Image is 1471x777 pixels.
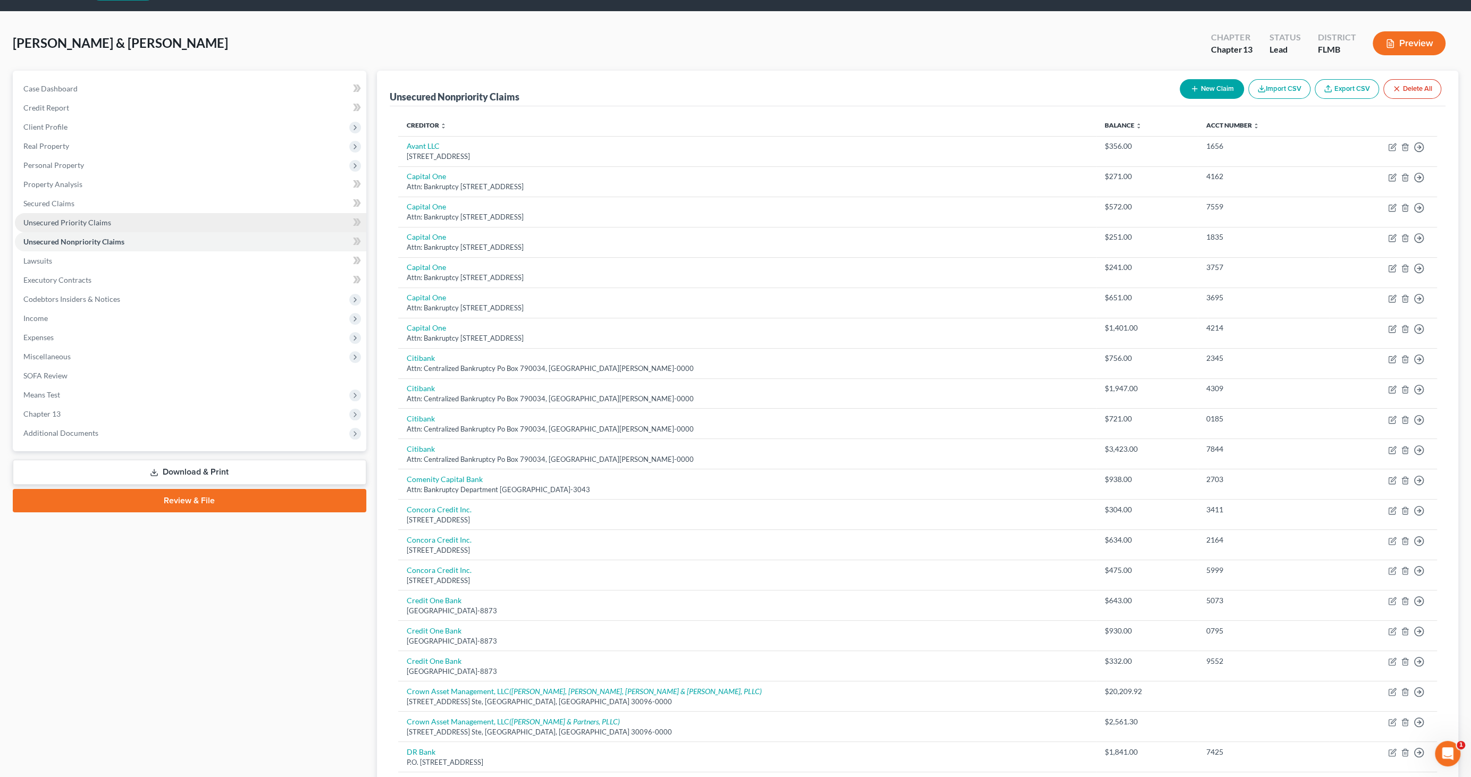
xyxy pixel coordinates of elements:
[13,460,366,485] a: Download & Print
[407,424,1088,434] div: Attn: Centralized Bankruptcy Po Box 790034, [GEOGRAPHIC_DATA][PERSON_NAME]-0000
[1206,201,1321,212] div: 7559
[23,141,69,150] span: Real Property
[1105,656,1189,666] div: $332.00
[23,428,98,437] span: Additional Documents
[23,84,78,93] span: Case Dashboard
[407,232,446,241] a: Capital One
[13,35,228,50] span: [PERSON_NAME] & [PERSON_NAME]
[407,121,447,129] a: Creditor unfold_more
[1317,31,1356,44] div: District
[15,271,366,290] a: Executory Contracts
[407,717,620,726] a: Crown Asset Management, LLC([PERSON_NAME] & Partners, PLLC)
[1206,626,1321,636] div: 0795
[1206,747,1321,757] div: 7425
[23,218,111,227] span: Unsecured Priority Claims
[1105,474,1189,485] div: $938.00
[1317,44,1356,56] div: FLMB
[407,212,1088,222] div: Attn: Bankruptcy [STREET_ADDRESS]
[407,303,1088,313] div: Attn: Bankruptcy [STREET_ADDRESS]
[1105,626,1189,636] div: $930.00
[509,687,762,696] i: ([PERSON_NAME], [PERSON_NAME], [PERSON_NAME] & [PERSON_NAME], PLLC)
[1206,656,1321,666] div: 9552
[13,489,366,512] a: Review & File
[1105,747,1189,757] div: $1,841.00
[15,175,366,194] a: Property Analysis
[23,314,48,323] span: Income
[1457,741,1465,749] span: 1
[407,697,1088,707] div: [STREET_ADDRESS] Ste, [GEOGRAPHIC_DATA], [GEOGRAPHIC_DATA] 30096-0000
[1242,44,1252,54] span: 13
[1269,31,1300,44] div: Status
[407,596,461,605] a: Credit One Bank
[1105,121,1142,129] a: Balance unfold_more
[1105,565,1189,576] div: $475.00
[1105,413,1189,424] div: $721.00
[23,161,84,170] span: Personal Property
[1206,535,1321,545] div: 2164
[407,333,1088,343] div: Attn: Bankruptcy [STREET_ADDRESS]
[1269,44,1300,56] div: Lead
[509,717,620,726] i: ([PERSON_NAME] & Partners, PLLC)
[407,263,446,272] a: Capital One
[407,535,472,544] a: Concora Credit Inc.
[407,293,446,302] a: Capital One
[407,576,1088,586] div: [STREET_ADDRESS]
[407,394,1088,404] div: Attn: Centralized Bankruptcy Po Box 790034, [GEOGRAPHIC_DATA][PERSON_NAME]-0000
[1105,232,1189,242] div: $251.00
[407,606,1088,616] div: [GEOGRAPHIC_DATA]-8873
[440,123,447,129] i: unfold_more
[1105,686,1189,697] div: $20,209.92
[407,757,1088,767] div: P.O. [STREET_ADDRESS]
[23,390,60,399] span: Means Test
[1105,444,1189,454] div: $3,423.00
[407,323,446,332] a: Capital One
[23,199,74,208] span: Secured Claims
[407,364,1088,374] div: Attn: Centralized Bankruptcy Po Box 790034, [GEOGRAPHIC_DATA][PERSON_NAME]-0000
[23,371,68,380] span: SOFA Review
[407,454,1088,464] div: Attn: Centralized Bankruptcy Po Box 790034, [GEOGRAPHIC_DATA][PERSON_NAME]-0000
[1206,262,1321,273] div: 3757
[407,414,435,423] a: Citibank
[1206,292,1321,303] div: 3695
[23,122,68,131] span: Client Profile
[407,384,435,393] a: Citibank
[407,182,1088,192] div: Attn: Bankruptcy [STREET_ADDRESS]
[23,275,91,284] span: Executory Contracts
[407,444,435,453] a: Citibank
[1383,79,1441,99] button: Delete All
[1206,353,1321,364] div: 2345
[407,626,461,635] a: Credit One Bank
[1211,31,1252,44] div: Chapter
[1206,141,1321,151] div: 1656
[1206,171,1321,182] div: 4162
[1206,232,1321,242] div: 1835
[15,98,366,117] a: Credit Report
[407,242,1088,252] div: Attn: Bankruptcy [STREET_ADDRESS]
[15,194,366,213] a: Secured Claims
[23,256,52,265] span: Lawsuits
[1373,31,1445,55] button: Preview
[15,366,366,385] a: SOFA Review
[15,213,366,232] a: Unsecured Priority Claims
[390,90,519,103] div: Unsecured Nonpriority Claims
[1253,123,1259,129] i: unfold_more
[1206,413,1321,424] div: 0185
[1105,262,1189,273] div: $241.00
[407,687,762,696] a: Crown Asset Management, LLC([PERSON_NAME], [PERSON_NAME], [PERSON_NAME] & [PERSON_NAME], PLLC)
[23,294,120,303] span: Codebtors Insiders & Notices
[1105,171,1189,182] div: $271.00
[1206,121,1259,129] a: Acct Number unfold_more
[1105,201,1189,212] div: $572.00
[1105,504,1189,515] div: $304.00
[407,727,1088,737] div: [STREET_ADDRESS] Ste, [GEOGRAPHIC_DATA], [GEOGRAPHIC_DATA] 30096-0000
[407,515,1088,525] div: [STREET_ADDRESS]
[407,273,1088,283] div: Attn: Bankruptcy [STREET_ADDRESS]
[1206,323,1321,333] div: 4214
[1105,323,1189,333] div: $1,401.00
[23,237,124,246] span: Unsecured Nonpriority Claims
[1105,292,1189,303] div: $651.00
[15,251,366,271] a: Lawsuits
[1105,383,1189,394] div: $1,947.00
[1105,353,1189,364] div: $756.00
[407,353,435,362] a: Citibank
